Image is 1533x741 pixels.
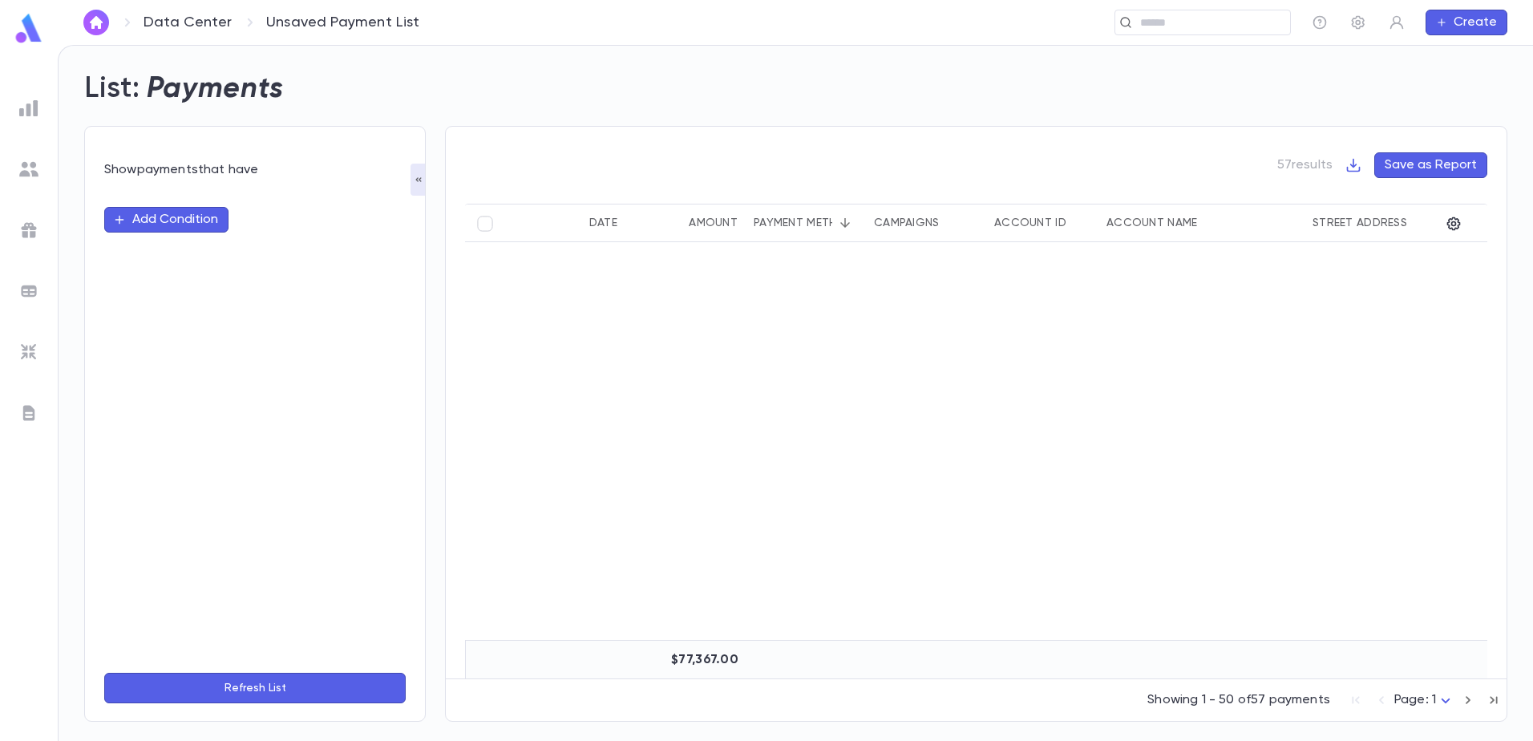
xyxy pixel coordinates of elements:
[147,71,284,107] h2: Payments
[84,71,140,107] h2: List:
[1394,688,1455,713] div: Page: 1
[689,217,738,229] div: Amount
[19,281,38,301] img: batches_grey.339ca447c9d9533ef1741baa751efc33.svg
[104,673,406,703] button: Refresh List
[87,16,106,29] img: home_white.a664292cf8c1dea59945f0da9f25487c.svg
[19,221,38,240] img: campaigns_grey.99e729a5f7ee94e3726e6486bddda8f1.svg
[19,403,38,423] img: letters_grey.7941b92b52307dd3b8a917253454ce1c.svg
[626,641,746,679] div: $77,367.00
[1147,692,1330,708] p: Showing 1 - 50 of 57 payments
[1313,217,1407,229] div: Street Address
[144,14,232,31] a: Data Center
[104,162,406,178] div: Show payments that have
[589,217,617,229] div: Date
[1106,217,1197,229] div: Account Name
[994,217,1066,229] div: Account ID
[19,342,38,362] img: imports_grey.530a8a0e642e233f2baf0ef88e8c9fcb.svg
[754,217,855,229] div: Payment Method
[1374,152,1487,178] button: Save as Report
[104,207,229,233] button: Add Condition
[19,99,38,118] img: reports_grey.c525e4749d1bce6a11f5fe2a8de1b229.svg
[266,14,420,31] p: Unsaved Payment List
[874,217,940,229] div: Campaigns
[832,210,858,236] button: Sort
[1426,10,1507,35] button: Create
[1277,157,1333,173] p: 57 results
[1394,694,1436,707] span: Page: 1
[13,13,45,44] img: logo
[19,160,38,179] img: students_grey.60c7aba0da46da39d6d829b817ac14fc.svg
